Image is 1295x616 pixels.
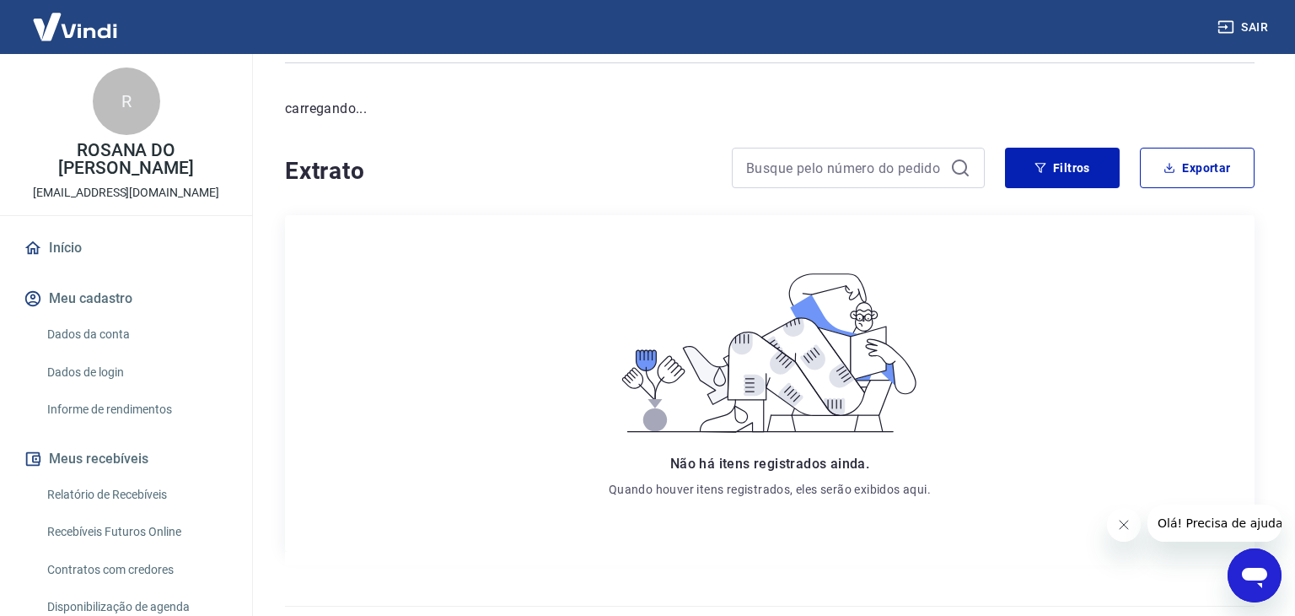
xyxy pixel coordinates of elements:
iframe: Mensagem da empresa [1147,505,1282,542]
a: Contratos com credores [40,553,232,587]
input: Busque pelo número do pedido [746,155,943,181]
h4: Extrato [285,154,712,188]
span: Não há itens registrados ainda. [670,456,869,472]
p: carregando... [285,99,1255,119]
a: Relatório de Recebíveis [40,478,232,512]
iframe: Fechar mensagem [1107,508,1141,542]
p: [EMAIL_ADDRESS][DOMAIN_NAME] [33,184,219,202]
a: Dados de login [40,355,232,390]
button: Sair [1214,12,1275,43]
button: Meus recebíveis [20,440,232,478]
button: Filtros [1005,148,1120,188]
div: R [93,68,160,135]
a: Recebíveis Futuros Online [40,515,232,549]
a: Início [20,230,232,267]
p: ROSANA DO [PERSON_NAME] [13,142,239,177]
a: Informe de rendimentos [40,392,232,427]
span: Olá! Precisa de ajuda? [10,12,142,25]
button: Exportar [1140,148,1255,188]
p: Quando houver itens registrados, eles serão exibidos aqui. [609,481,931,498]
button: Meu cadastro [20,280,232,317]
iframe: Botão para abrir a janela de mensagens [1228,548,1282,602]
img: Vindi [20,1,130,52]
a: Dados da conta [40,317,232,352]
